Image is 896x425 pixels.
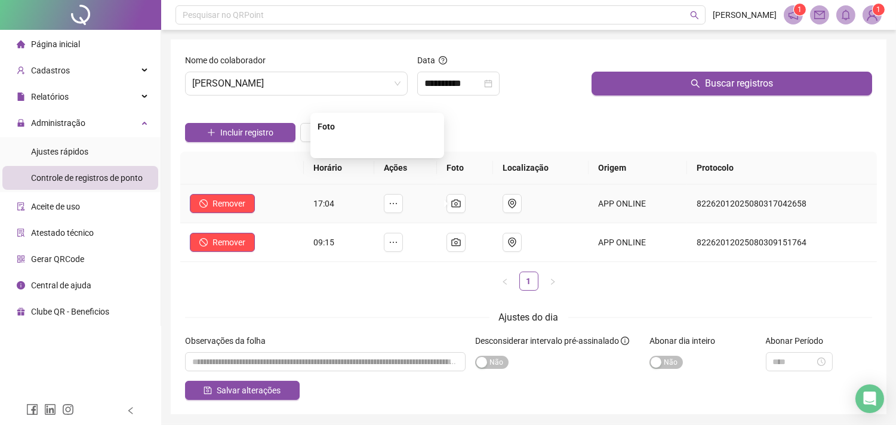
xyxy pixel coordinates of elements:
[687,152,877,184] th: Protocolo
[192,72,401,95] span: GUSTAVO HENRIQUE BRITO ALVES
[451,238,461,247] span: camera
[687,223,877,262] td: 82262012025080309151764
[26,404,38,415] span: facebook
[185,334,273,347] label: Observações da folha
[788,10,799,20] span: notification
[705,76,773,91] span: Buscar registros
[62,404,74,415] span: instagram
[519,272,538,291] li: 1
[840,10,851,20] span: bell
[507,238,517,247] span: environment
[863,6,881,24] img: 85695
[17,40,25,48] span: home
[17,281,25,290] span: info-circle
[499,312,559,323] span: Ajustes do dia
[31,307,109,316] span: Clube QR - Beneficios
[220,126,273,139] span: Incluir registro
[389,199,398,208] span: ellipsis
[300,129,411,138] a: Alterar jornada
[417,56,435,65] span: Data
[621,337,629,345] span: info-circle
[185,381,300,400] button: Salvar alterações
[374,152,436,184] th: Ações
[589,152,687,184] th: Origem
[855,384,884,413] div: Open Intercom Messenger
[313,199,334,208] span: 17:04
[475,336,619,346] span: Desconsiderar intervalo pré-assinalado
[217,384,281,397] span: Salvar alterações
[798,5,802,14] span: 1
[31,173,143,183] span: Controle de registros de ponto
[199,199,208,208] span: stop
[318,120,437,133] div: Foto
[649,334,723,347] label: Abonar dia inteiro
[17,93,25,101] span: file
[199,238,208,247] span: stop
[190,233,255,252] button: Remover
[17,229,25,237] span: solution
[44,404,56,415] span: linkedin
[439,56,447,64] span: question-circle
[17,202,25,211] span: audit
[495,272,515,291] button: left
[17,307,25,316] span: gift
[520,272,538,290] a: 1
[687,184,877,223] td: 82262012025080317042658
[185,54,273,67] label: Nome do colaborador
[437,152,493,184] th: Foto
[31,202,80,211] span: Aceite de uso
[31,39,80,49] span: Página inicial
[389,238,398,247] span: ellipsis
[589,184,687,223] td: APP ONLINE
[549,278,556,285] span: right
[877,5,881,14] span: 1
[31,92,69,101] span: Relatórios
[543,272,562,291] button: right
[31,118,85,128] span: Administração
[213,197,245,210] span: Remover
[31,147,88,156] span: Ajustes rápidos
[873,4,885,16] sup: Atualize o seu contato no menu Meus Dados
[451,199,461,208] span: camera
[31,66,70,75] span: Cadastros
[185,123,295,142] button: Incluir registro
[31,254,84,264] span: Gerar QRCode
[127,406,135,415] span: left
[204,386,212,395] span: save
[690,11,699,20] span: search
[31,281,91,290] span: Central de ajuda
[766,334,832,347] label: Abonar Período
[213,236,245,249] span: Remover
[493,152,589,184] th: Localização
[17,119,25,127] span: lock
[794,4,806,16] sup: 1
[304,152,374,184] th: Horário
[501,278,509,285] span: left
[543,272,562,291] li: Próxima página
[589,223,687,262] td: APP ONLINE
[592,72,872,96] button: Buscar registros
[713,8,777,21] span: [PERSON_NAME]
[17,66,25,75] span: user-add
[207,128,215,137] span: plus
[814,10,825,20] span: mail
[495,272,515,291] li: Página anterior
[190,194,255,213] button: Remover
[313,238,334,247] span: 09:15
[507,199,517,208] span: environment
[31,228,94,238] span: Atestado técnico
[300,123,411,142] button: Alterar jornada
[17,255,25,263] span: qrcode
[691,79,700,88] span: search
